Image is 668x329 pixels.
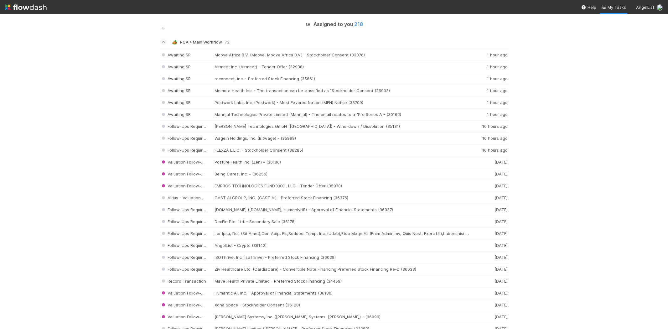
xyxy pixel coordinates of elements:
[215,219,470,224] div: DecFin Pte. Ltd. - Secondary Sale (36178)
[355,21,363,27] span: 218
[160,100,191,105] span: Awaiting SR
[225,39,230,44] span: 72
[470,183,508,189] div: [DATE]
[470,267,508,272] div: [DATE]
[160,124,208,129] span: Follow-Ups Required
[215,243,470,248] div: AngelList - Crypto (36142)
[160,88,191,93] span: Awaiting SR
[160,136,208,141] span: Follow-Ups Required
[470,255,508,260] div: [DATE]
[180,39,222,44] span: PCA > Main Workflow
[215,100,470,105] div: Postwork Labs, Inc. (Postwork) - Most Favored Nation (MFN) Notice (33709)
[470,219,508,224] div: [DATE]
[160,112,191,117] span: Awaiting SR
[215,314,470,320] div: [PERSON_NAME] Systems, Inc. ([PERSON_NAME] Systems, [PERSON_NAME]) - (36099)
[160,290,227,295] span: Valuation Follow-Ups Required
[470,207,508,212] div: [DATE]
[470,136,508,141] div: 16 hours ago
[470,52,508,58] div: 1 hour ago
[215,159,470,165] div: PostureHealth Inc. (Zen) - (36186)
[160,52,191,57] span: Awaiting SR
[470,159,508,165] div: [DATE]
[160,148,208,153] span: Follow-Ups Required
[601,5,626,10] span: My Tasks
[215,64,470,70] div: Airmeet Inc. (Airmeet) - Tender Offer (32938)
[470,195,508,201] div: [DATE]
[160,183,227,188] span: Valuation Follow-Ups Required
[160,195,217,200] span: Altius - Valuation Update
[160,255,208,260] span: Follow-Ups Required
[160,231,208,236] span: Follow-Ups Required
[657,4,663,11] img: avatar_5106bb14-94e9-4897-80de-6ae81081f36d.png
[5,2,47,13] img: logo-inverted-e16ddd16eac7371096b0.svg
[160,279,206,284] span: Record Transaction
[470,290,508,296] div: [DATE]
[172,40,177,44] span: 🏕️
[601,4,626,10] a: My Tasks
[215,207,470,212] div: [DOMAIN_NAME] ([DOMAIN_NAME], HumanlyHR) - Approval of Financial Statements (36037)
[160,159,227,164] span: Valuation Follow-Ups Required
[470,171,508,177] div: [DATE]
[581,4,596,10] div: Help
[215,195,470,201] div: CAST AI GROUP, INC. (CAST AI) - Preferred Stock Financing (36376)
[215,136,470,141] div: Wagein Holdings, Inc. (Bitwage) - (35999)
[470,100,508,105] div: 1 hour ago
[215,231,470,236] div: Lor Ipsu, Dol. (Sit Amet),Con Adip, Eli.,Seddoei Temp, Inc. (Utlab),Etdo Magn Ali (Enim Adminimv,...
[215,88,470,93] div: Memora Health Inc. - The transaction can be classified as "Stockholder Consent (26903)
[160,314,227,319] span: Valuation Follow-Ups Required
[470,314,508,320] div: [DATE]
[215,267,470,272] div: Ziv Healthcare Ltd. (CardiaCare) - Convertible Note Financing Preferred Stock Financing Re-D (36033)
[470,124,508,129] div: 10 hours ago
[215,76,470,81] div: reconnect, inc. - Preferred Stock Financing (35661)
[314,21,363,28] h5: Assigned to you
[215,255,470,260] div: ISOThrive, Inc (IsoThrive) - Preferred Stock Financing (36029)
[160,76,191,81] span: Awaiting SR
[160,243,208,248] span: Follow-Ups Required
[160,219,208,224] span: Follow-Ups Required
[215,171,470,177] div: Being Cares, Inc. - (36256)
[470,148,508,153] div: 16 hours ago
[215,290,470,296] div: Humantic AI, Inc. - Approval of Financial Statements (36180)
[160,302,227,307] span: Valuation Follow-Ups Required
[160,64,191,69] span: Awaiting SR
[215,124,470,129] div: [PERSON_NAME] Technologies GmbH ([GEOGRAPHIC_DATA]) - Wind-down / Dissolution (35131)
[470,112,508,117] div: 1 hour ago
[160,171,227,176] span: Valuation Follow-Ups Required
[470,231,508,236] div: [DATE]
[160,207,208,212] span: Follow-Ups Required
[470,302,508,308] div: [DATE]
[470,88,508,93] div: 1 hour ago
[215,183,470,189] div: EMPROS TECHNOLOGIES FUND XXXII, LLC - Tender Offer (35970)
[470,279,508,284] div: [DATE]
[215,52,470,58] div: Moove Africa B.V. (Moove, Moove Africa B.V.) - Stockholder Consent (33076)
[215,302,470,308] div: Xona Space - Stockholder Consent (36128)
[160,267,208,272] span: Follow-Ups Required
[636,5,654,10] span: AngelList
[215,279,470,284] div: Mave Health Private Limited - Preferred Stock Financing (34459)
[470,64,508,70] div: 1 hour ago
[470,243,508,248] div: [DATE]
[470,76,508,81] div: 1 hour ago
[215,148,470,153] div: FLEXZA L.L.C. - Stockholder Consent (36285)
[215,112,470,117] div: Mannjal Technologies Private Limited (Mannjal) - The email relates to a "Pre Series A - (30162)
